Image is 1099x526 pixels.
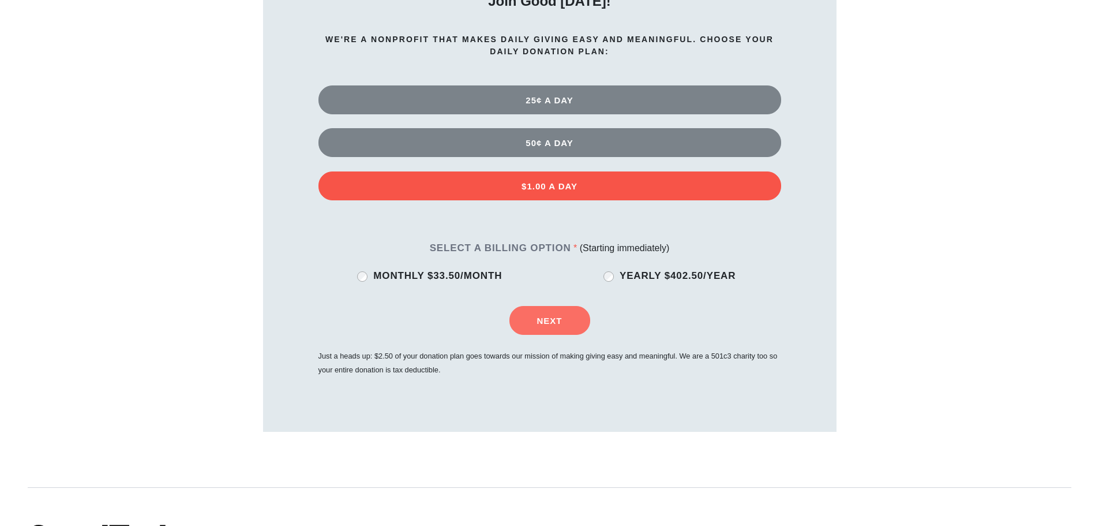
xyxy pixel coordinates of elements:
[427,270,502,281] strong: $33.50/month
[620,270,661,281] span: Yearly
[357,271,367,282] input: Monthly $33.50/month
[318,352,778,374] small: Just a heads up: $2.50 of your donation plan goes towards our mission of making giving easy and m...
[318,171,781,200] button: $1.00 A DAY
[509,306,590,335] button: Next
[373,270,424,281] span: Monthly
[325,35,774,56] strong: We're a nonprofit that makes daily giving easy and meaningful. Choose your daily donation plan:
[318,85,781,114] button: 25¢ A DAY
[580,243,670,253] span: (Starting immediately)
[665,270,736,281] strong: $402.50/year
[603,271,614,282] input: Yearly $402.50/year
[318,128,781,157] button: 50¢ A DAY
[430,243,571,253] label: Select a billing option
